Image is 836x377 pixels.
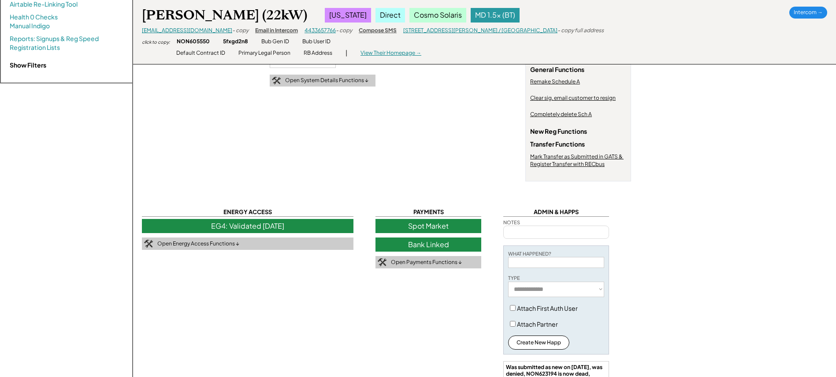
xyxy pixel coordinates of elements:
div: Bub User ID [302,38,331,45]
a: 4433657766 [305,27,336,34]
div: Transfer Functions [530,140,585,153]
div: RB Address [304,49,332,57]
div: View Their Homepage → [360,49,421,57]
div: EG4: Validated [DATE] [142,219,353,233]
a: [EMAIL_ADDRESS][DOMAIN_NAME] [142,27,232,34]
div: NON605550 [177,38,210,45]
div: WHAT HAPPENED? [508,250,551,257]
div: Spot Market [375,219,481,233]
strong: Show Filters [10,61,46,69]
div: Direct [375,8,405,22]
div: New Reg Functions [530,127,587,140]
a: Reports: Signups & Reg Speed [10,34,99,43]
a: [STREET_ADDRESS][PERSON_NAME] / [GEOGRAPHIC_DATA] [403,27,557,34]
div: click to copy: [142,39,170,45]
label: Attach First Auth User [517,304,578,312]
button: Create New Happ [508,336,569,350]
div: Email in Intercom [255,27,298,34]
div: NOTES [503,219,520,226]
div: Primary Legal Person [238,49,290,57]
div: PAYMENTS [375,208,481,216]
div: Default Contract ID [176,49,225,57]
label: Attach Partner [517,320,558,328]
a: Manual Indigo [10,22,50,30]
div: General Functions [530,65,584,79]
div: TYPE [508,275,520,281]
a: Registration Lists [10,43,60,52]
div: Mark Transfer as Submitted in GATS & Register Transfer with RECbus [530,153,626,168]
img: tool-icon.png [144,240,153,248]
div: Bank Linked [375,238,481,252]
div: Intercom → [789,7,827,19]
div: - copy [232,27,249,34]
div: | [346,49,347,57]
div: Bub Gen ID [261,38,289,45]
div: [PERSON_NAME] (22kW) [142,7,307,24]
div: ENERGY ACCESS [142,208,353,216]
div: Open Energy Access Functions ↓ [157,240,239,248]
div: Cosmo Solaris [409,8,466,22]
div: - copy [336,27,352,34]
img: tool-icon.png [272,77,281,85]
div: Compose SMS [359,27,397,34]
div: MD 1.5x (BT) [471,8,520,22]
div: 5fxgd2n8 [223,38,248,45]
div: Open System Details Functions ↓ [285,77,368,84]
img: tool-icon.png [378,258,386,266]
div: Remake Schedule A [530,78,580,86]
a: Health 0 Checks [10,13,58,22]
div: Clear sig, email customer to resign [530,94,616,102]
div: Completely delete Sch A [530,111,592,118]
div: [US_STATE] [325,8,371,22]
div: Open Payments Functions ↓ [391,259,462,266]
div: ADMIN & HAPPS [503,208,609,216]
div: - copy full address [557,27,604,34]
